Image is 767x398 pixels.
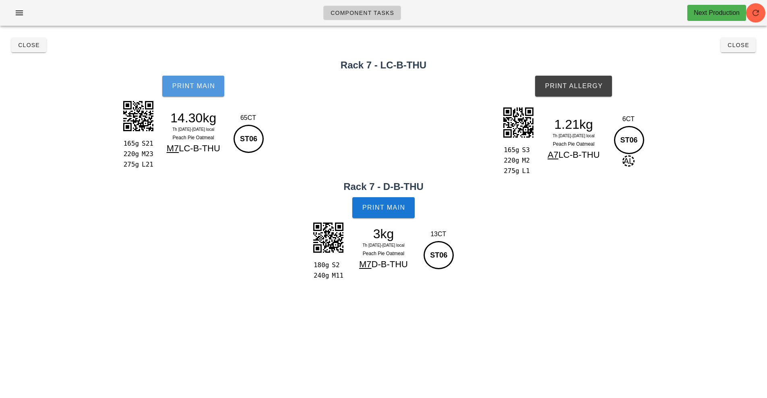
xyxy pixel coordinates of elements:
span: Close [18,42,40,48]
div: S2 [329,260,345,270]
div: 220g [122,149,139,159]
div: M2 [519,155,535,166]
span: A7 [548,150,558,160]
div: M11 [329,270,345,281]
span: Component Tasks [330,10,394,16]
span: Th [DATE]-[DATE] local [553,134,595,138]
div: M23 [139,149,155,159]
button: Print Main [352,197,414,218]
span: AL [622,155,635,167]
span: Print Main [172,82,215,90]
span: M7 [167,143,179,153]
span: LC-B-THU [558,150,600,160]
button: Print Main [162,76,224,97]
div: 180g [312,260,329,270]
div: Peach Pie Oatmeal [349,250,419,258]
div: 165g [122,138,139,149]
div: ST06 [234,125,264,153]
div: Next Production [694,8,740,18]
span: Th [DATE]-[DATE] local [172,127,214,132]
div: 220g [502,155,519,166]
div: 275g [502,166,519,176]
div: 1.21kg [539,118,609,130]
div: 14.30kg [158,112,228,124]
div: L1 [519,166,535,176]
span: Close [727,42,749,48]
span: D-B-THU [372,259,408,269]
span: M7 [359,259,372,269]
span: Th [DATE]-[DATE] local [362,243,404,247]
div: 3kg [349,228,419,240]
div: 6CT [612,114,645,124]
img: FAAAAAElFTkSuQmCC [308,217,348,258]
h2: Rack 7 - D-B-THU [5,179,762,194]
div: S21 [139,138,155,149]
button: Close [721,38,756,52]
span: LC-B-THU [179,143,220,153]
div: 240g [312,270,329,281]
div: ST06 [424,241,454,269]
span: Print Allergy [544,82,603,90]
h2: Rack 7 - LC-B-THU [5,58,762,72]
a: Component Tasks [323,6,401,20]
img: bDoYkOskBiohXXRCS07bqAxG+LesmNvUAEUOgq3YSO845hJQguaQYNwRE5tamTl7Y1aTJ2BsgIpFkyKtgdoaIDMrlOxqtmkUk... [118,96,158,136]
button: Print Allergy [535,76,612,97]
img: qGuK11WgFyHwKW7rHXhZOcQMiwHQkgIGYbAsHCikBAyDIFh4UQhIWQYAsPCiUJCyDAEhoXzB2Aqkj4qe6NbAAAAAElFTkSuQmCC [498,102,538,142]
div: 165g [502,145,519,155]
div: Peach Pie Oatmeal [539,140,609,148]
span: Print Main [362,204,405,211]
div: S3 [519,145,535,155]
div: 275g [122,159,139,170]
div: 13CT [422,229,455,239]
div: L21 [139,159,155,170]
div: ST06 [614,126,644,154]
button: Close [11,38,46,52]
div: Peach Pie Oatmeal [158,134,228,142]
div: 65CT [232,113,265,123]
